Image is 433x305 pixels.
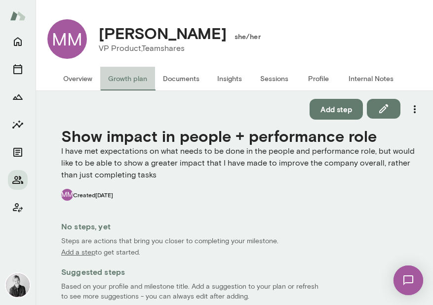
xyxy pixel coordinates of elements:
button: Documents [8,142,28,162]
button: Add step [310,99,363,120]
h6: she/her [235,32,261,42]
button: Growth Plan [8,87,28,107]
h6: No steps, yet [61,220,425,232]
p: Steps are actions that bring you closer to completing your milestone. [61,236,425,246]
span: Created [DATE] [73,191,113,199]
p: Add a step [61,248,95,258]
h4: [PERSON_NAME] [99,24,227,43]
button: Home [8,32,28,51]
h4: Show impact in people + performance role [61,127,425,145]
p: to see more suggestions - you can always edit after adding. [61,292,425,302]
button: Internal Notes [341,67,401,90]
button: Documents [155,67,207,90]
p: Based on your profile and milestone title. Add a suggestion to your plan or refresh [61,282,425,292]
button: Sessions [8,59,28,79]
h6: Suggested steps [61,266,425,278]
p: I have met expectations on what needs to be done in the people and performance role, but would li... [61,145,425,181]
button: Profile [296,67,341,90]
p: to get started. [95,248,140,258]
button: Insights [8,115,28,134]
img: Mento [10,6,26,25]
img: Tré Wright [6,273,30,297]
button: Members [8,170,28,190]
div: MM [47,19,87,59]
button: Growth plan [100,67,155,90]
button: Sessions [252,67,296,90]
p: VP Product, Teamshares [99,43,253,54]
button: Insights [207,67,252,90]
div: MM [61,189,73,201]
button: Overview [55,67,100,90]
button: Client app [8,198,28,218]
